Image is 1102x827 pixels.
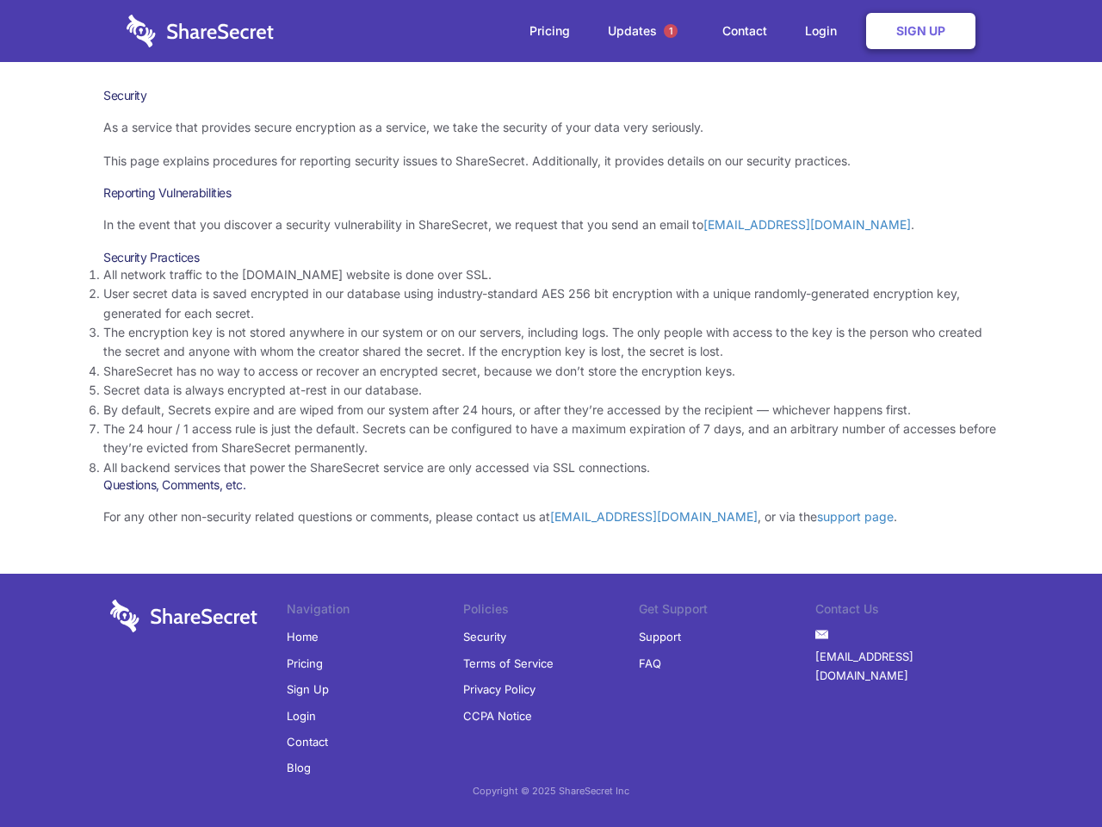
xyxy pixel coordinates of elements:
[463,703,532,729] a: CCPA Notice
[287,676,329,702] a: Sign Up
[127,15,274,47] img: logo-wordmark-white-trans-d4663122ce5f474addd5e946df7df03e33cb6a1c49d2221995e7729f52c070b2.svg
[103,507,999,526] p: For any other non-security related questions or comments, please contact us at , or via the .
[287,624,319,650] a: Home
[103,381,999,400] li: Secret data is always encrypted at-rest in our database.
[463,600,640,624] li: Policies
[103,323,999,362] li: The encryption key is not stored anywhere in our system or on our servers, including logs. The on...
[815,600,992,624] li: Contact Us
[103,458,999,477] li: All backend services that power the ShareSecret service are only accessed via SSL connections.
[703,217,911,232] a: [EMAIL_ADDRESS][DOMAIN_NAME]
[866,13,975,49] a: Sign Up
[103,185,999,201] h3: Reporting Vulnerabilities
[463,650,554,676] a: Terms of Service
[103,362,999,381] li: ShareSecret has no way to access or recover an encrypted secret, because we don’t store the encry...
[815,644,992,689] a: [EMAIL_ADDRESS][DOMAIN_NAME]
[463,676,536,702] a: Privacy Policy
[287,650,323,676] a: Pricing
[550,509,758,524] a: [EMAIL_ADDRESS][DOMAIN_NAME]
[705,4,784,58] a: Contact
[287,755,311,780] a: Blog
[287,703,316,729] a: Login
[103,265,999,284] li: All network traffic to the [DOMAIN_NAME] website is done over SSL.
[463,624,506,650] a: Security
[639,624,681,650] a: Support
[103,215,999,234] p: In the event that you discover a security vulnerability in ShareSecret, we request that you send ...
[103,284,999,323] li: User secret data is saved encrypted in our database using industry-standard AES 256 bit encryptio...
[103,401,999,420] li: By default, Secrets expire and are wiped from our system after 24 hours, or after they’re accesse...
[664,24,678,38] span: 1
[103,88,999,103] h1: Security
[512,4,587,58] a: Pricing
[103,152,999,171] p: This page explains procedures for reporting security issues to ShareSecret. Additionally, it prov...
[103,250,999,265] h3: Security Practices
[817,509,894,524] a: support page
[788,4,863,58] a: Login
[103,118,999,137] p: As a service that provides secure encryption as a service, we take the security of your data very...
[639,650,661,676] a: FAQ
[287,729,328,755] a: Contact
[110,600,257,632] img: logo-wordmark-white-trans-d4663122ce5f474addd5e946df7df03e33cb6a1c49d2221995e7729f52c070b2.svg
[103,420,999,458] li: The 24 hour / 1 access rule is just the default. Secrets can be configured to have a maximum expi...
[287,600,463,624] li: Navigation
[639,600,815,624] li: Get Support
[103,477,999,493] h3: Questions, Comments, etc.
